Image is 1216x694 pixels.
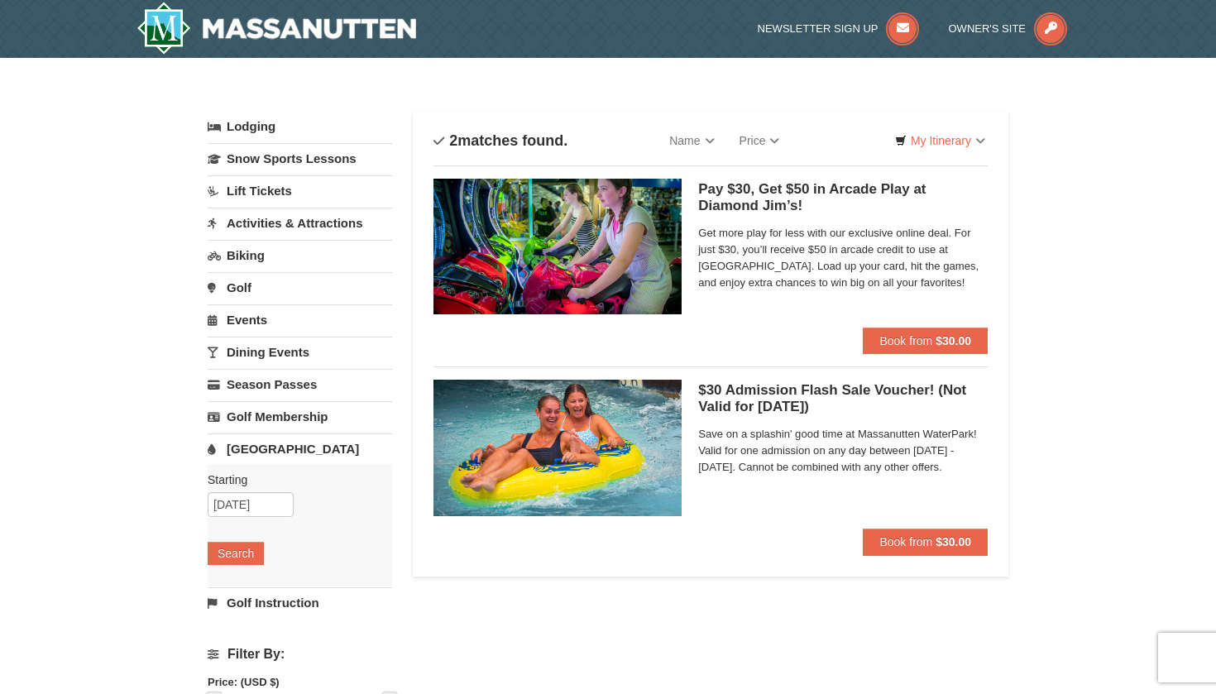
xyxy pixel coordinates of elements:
[208,112,392,141] a: Lodging
[208,542,264,565] button: Search
[433,132,567,149] h4: matches found.
[208,304,392,335] a: Events
[949,22,1068,35] a: Owner's Site
[208,369,392,400] a: Season Passes
[208,240,392,270] a: Biking
[208,587,392,618] a: Golf Instruction
[433,380,682,515] img: 6619917-1620-40eb9cb2.jpg
[863,529,988,555] button: Book from $30.00
[758,22,920,35] a: Newsletter Sign Up
[884,128,996,153] a: My Itinerary
[879,535,932,548] span: Book from
[727,124,792,157] a: Price
[208,401,392,432] a: Golf Membership
[136,2,416,55] img: Massanutten Resort Logo
[208,143,392,174] a: Snow Sports Lessons
[208,175,392,206] a: Lift Tickets
[698,382,988,415] h5: $30 Admission Flash Sale Voucher! (Not Valid for [DATE])
[698,225,988,291] span: Get more play for less with our exclusive online deal. For just $30, you’ll receive $50 in arcade...
[208,676,280,688] strong: Price: (USD $)
[936,334,971,347] strong: $30.00
[698,426,988,476] span: Save on a splashin' good time at Massanutten WaterPark! Valid for one admission on any day betwee...
[433,179,682,314] img: 6619917-1621-4efc4b47.jpg
[657,124,726,157] a: Name
[449,132,457,149] span: 2
[208,647,392,662] h4: Filter By:
[863,328,988,354] button: Book from $30.00
[698,181,988,214] h5: Pay $30, Get $50 in Arcade Play at Diamond Jim’s!
[936,535,971,548] strong: $30.00
[758,22,878,35] span: Newsletter Sign Up
[208,272,392,303] a: Golf
[879,334,932,347] span: Book from
[208,433,392,464] a: [GEOGRAPHIC_DATA]
[208,337,392,367] a: Dining Events
[208,208,392,238] a: Activities & Attractions
[208,471,380,488] label: Starting
[136,2,416,55] a: Massanutten Resort
[949,22,1027,35] span: Owner's Site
